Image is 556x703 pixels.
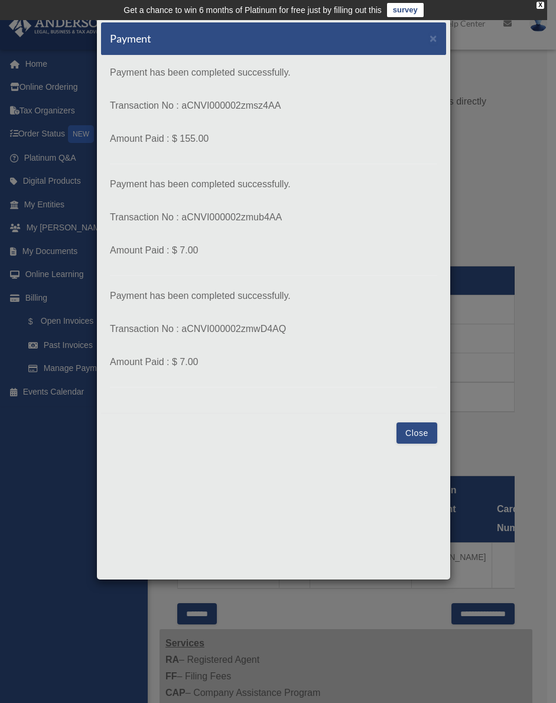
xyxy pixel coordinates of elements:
p: Transaction No : aCNVI000002zmsz4AA [110,97,437,114]
p: Payment has been completed successfully. [110,64,437,81]
span: × [430,31,437,45]
p: Transaction No : aCNVI000002zmwD4AQ [110,321,437,337]
a: survey [387,3,424,17]
p: Amount Paid : $ 155.00 [110,131,437,147]
h5: Payment [110,31,151,46]
div: close [537,2,544,9]
p: Amount Paid : $ 7.00 [110,354,437,370]
p: Transaction No : aCNVI000002zmub4AA [110,209,437,226]
p: Payment has been completed successfully. [110,288,437,304]
div: Get a chance to win 6 months of Platinum for free just by filling out this [123,3,382,17]
p: Payment has been completed successfully. [110,176,437,193]
p: Amount Paid : $ 7.00 [110,242,437,259]
button: Close [396,422,437,444]
button: Close [430,32,437,44]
